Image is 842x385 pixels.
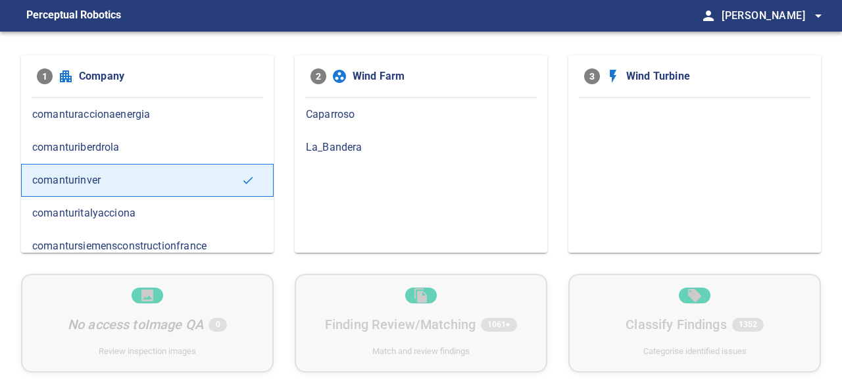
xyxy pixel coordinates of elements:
[310,68,326,84] span: 2
[21,98,274,131] div: comanturaccionaenergia
[79,68,258,84] span: Company
[32,172,241,188] span: comanturinver
[295,98,547,131] div: Caparroso
[32,140,262,155] span: comanturiberdrola
[306,107,536,122] span: Caparroso
[21,131,274,164] div: comanturiberdrola
[32,107,262,122] span: comanturaccionaenergia
[37,68,53,84] span: 1
[26,5,121,26] figcaption: Perceptual Robotics
[21,164,274,197] div: comanturinver
[722,7,826,25] span: [PERSON_NAME]
[21,197,274,230] div: comanturitalyacciona
[32,238,262,254] span: comantursiemensconstructionfrance
[584,68,600,84] span: 3
[295,131,547,164] div: La_Bandera
[306,140,536,155] span: La_Bandera
[21,230,274,263] div: comantursiemensconstructionfrance
[32,205,262,221] span: comanturitalyacciona
[701,8,716,24] span: person
[353,68,532,84] span: Wind Farm
[626,68,805,84] span: Wind Turbine
[810,8,826,24] span: arrow_drop_down
[716,3,826,29] button: [PERSON_NAME]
